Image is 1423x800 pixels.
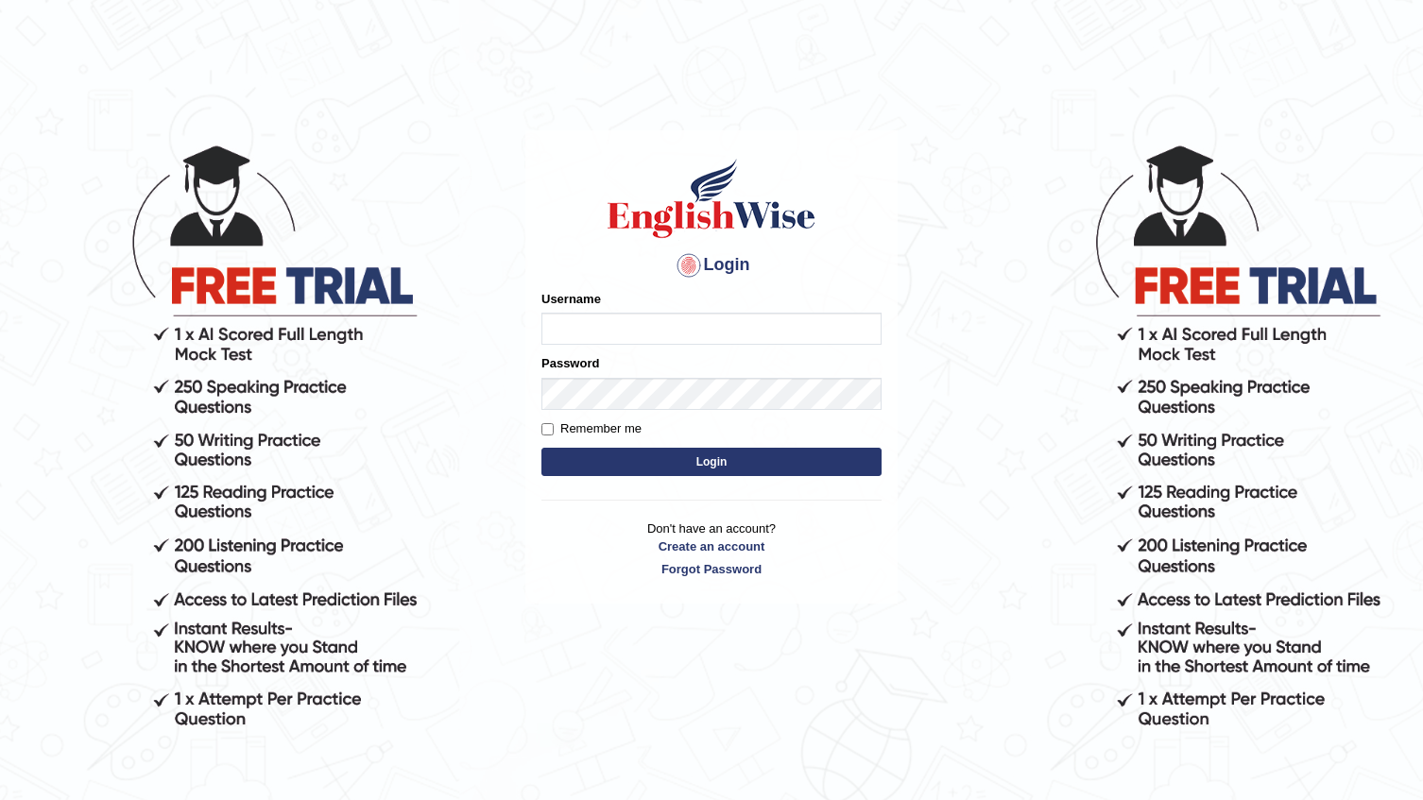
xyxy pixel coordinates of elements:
label: Remember me [541,419,642,438]
a: Create an account [541,537,882,555]
p: Don't have an account? [541,519,882,578]
label: Username [541,290,601,308]
img: Logo of English Wise sign in for intelligent practice with AI [604,156,819,241]
label: Password [541,354,599,372]
a: Forgot Password [541,560,882,578]
button: Login [541,448,882,476]
h4: Login [541,250,882,281]
input: Remember me [541,423,554,435]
